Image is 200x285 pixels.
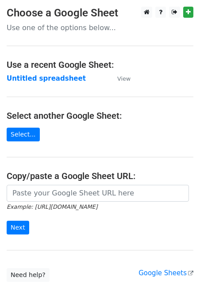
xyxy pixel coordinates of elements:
p: Use one of the options below... [7,23,193,32]
a: Need help? [7,268,50,282]
h3: Choose a Google Sheet [7,7,193,20]
h4: Use a recent Google Sheet: [7,59,193,70]
h4: Select another Google Sheet: [7,110,193,121]
input: Paste your Google Sheet URL here [7,185,189,202]
a: Google Sheets [138,269,193,277]
a: Select... [7,128,40,141]
a: Untitled spreadsheet [7,74,86,82]
small: View [117,75,131,82]
iframe: Chat Widget [156,242,200,285]
small: Example: [URL][DOMAIN_NAME] [7,203,97,210]
h4: Copy/paste a Google Sheet URL: [7,171,193,181]
input: Next [7,221,29,234]
a: View [108,74,131,82]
